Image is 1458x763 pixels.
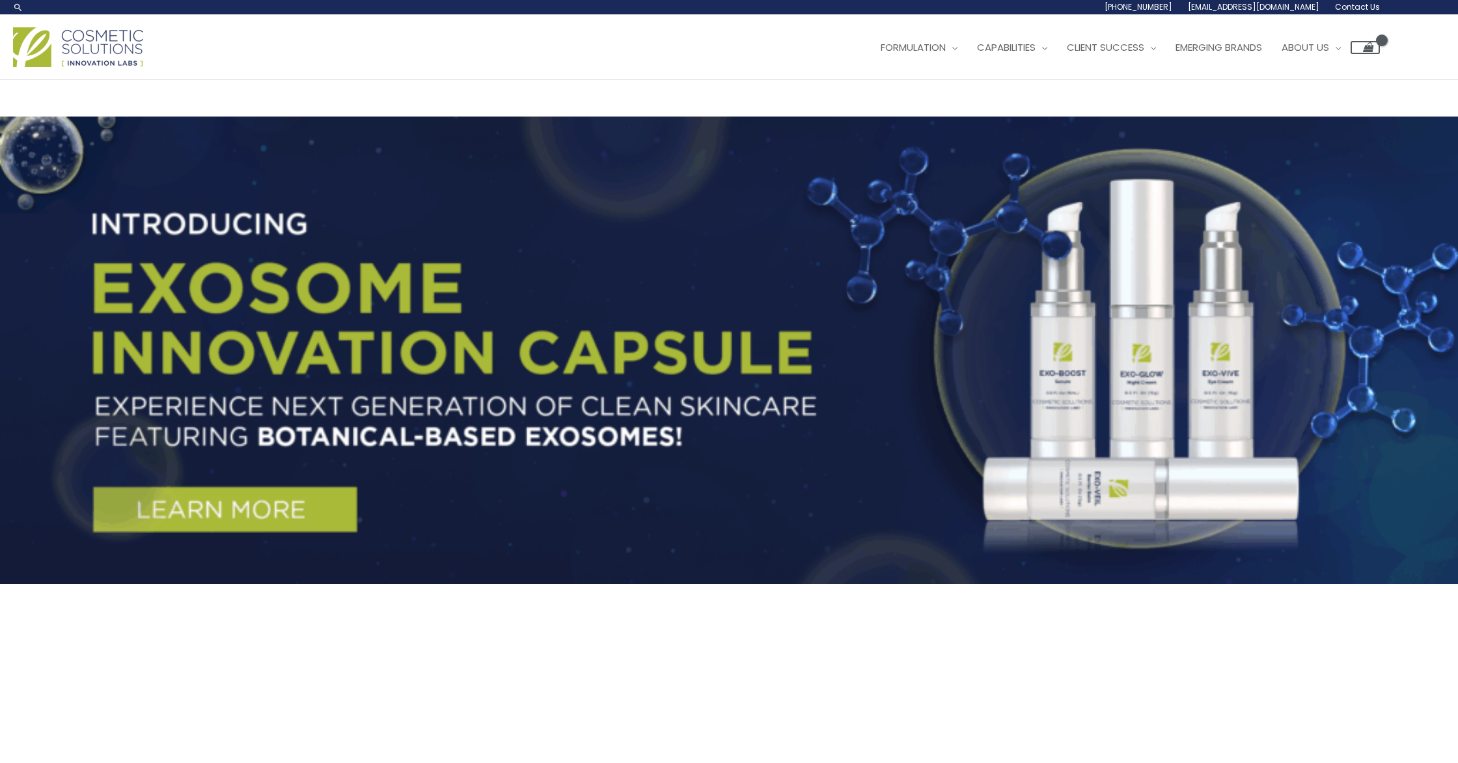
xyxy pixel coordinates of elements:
span: [PHONE_NUMBER] [1105,1,1172,12]
a: Capabilities [967,28,1057,67]
nav: Site Navigation [861,28,1380,67]
img: Cosmetic Solutions Logo [13,27,143,67]
a: Formulation [871,28,967,67]
span: [EMAIL_ADDRESS][DOMAIN_NAME] [1188,1,1319,12]
span: About Us [1282,40,1329,54]
span: Emerging Brands [1176,40,1262,54]
a: Search icon link [13,2,23,12]
span: Formulation [881,40,946,54]
a: About Us [1272,28,1351,67]
a: Emerging Brands [1166,28,1272,67]
span: Capabilities [977,40,1036,54]
span: Client Success [1067,40,1144,54]
span: Contact Us [1335,1,1380,12]
a: View Shopping Cart, empty [1351,41,1380,54]
a: Client Success [1057,28,1166,67]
